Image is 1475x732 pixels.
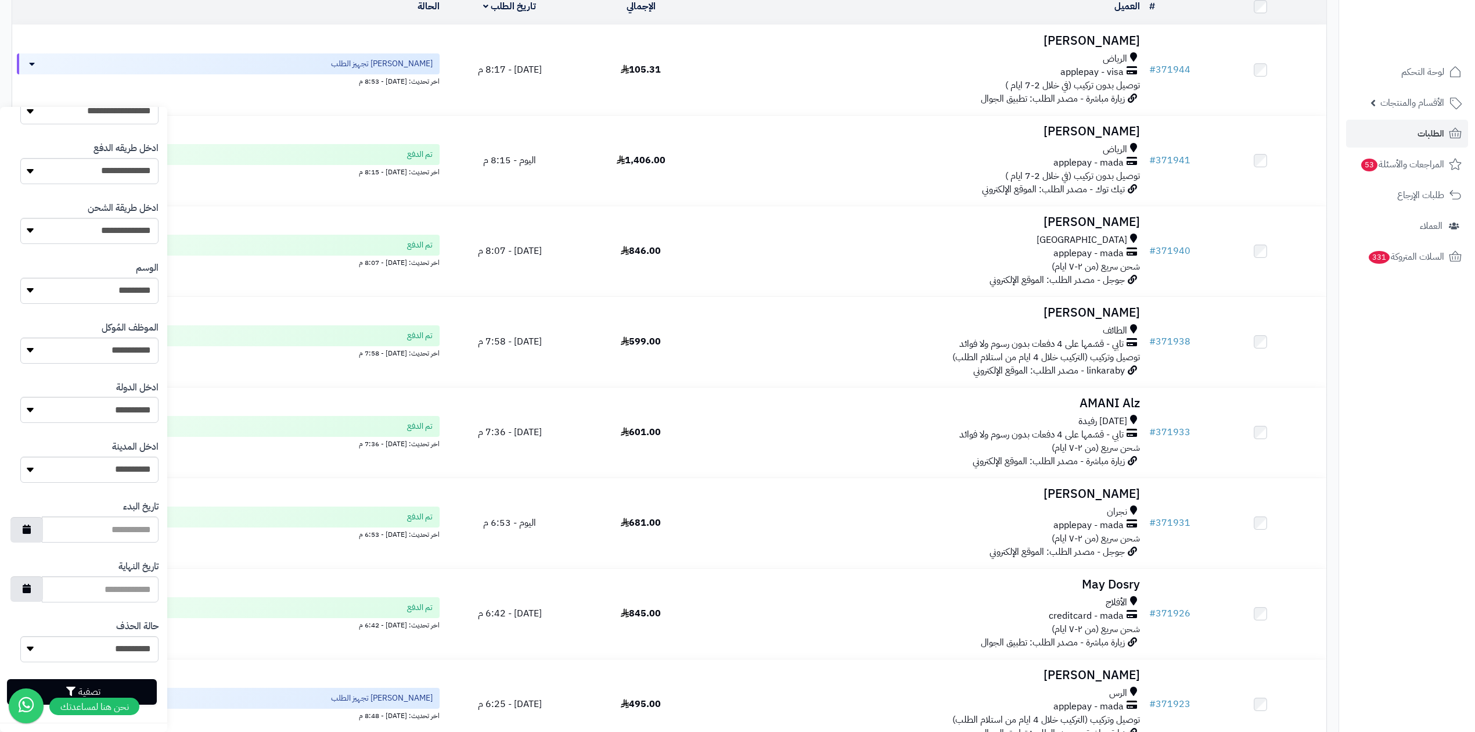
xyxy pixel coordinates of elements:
[1049,609,1124,623] span: creditcard - mada
[17,165,440,177] div: اخر تحديث: [DATE] - 8:15 م
[123,500,159,514] label: تاريخ البدء
[407,511,433,523] span: تم الدفع
[7,679,157,705] button: تصفية
[621,425,661,439] span: 601.00
[118,560,159,573] label: تاريخ النهاية
[1149,63,1156,77] span: #
[621,63,661,77] span: 105.31
[1052,532,1140,546] span: شحن سريع (من ٢-٧ ايام)
[1346,243,1468,271] a: السلات المتروكة331
[1368,249,1444,265] span: السلات المتروكة
[407,239,433,251] span: تم الدفع
[136,261,159,275] label: الوسم
[1346,181,1468,209] a: طلبات الإرجاع
[1149,697,1156,711] span: #
[1005,169,1140,183] span: توصيل بدون تركيب (في خلال 2-7 ايام )
[1005,78,1140,92] span: توصيل بدون تركيب (في خلال 2-7 ايام )
[1380,95,1444,111] span: الأقسام والمنتجات
[1418,125,1444,142] span: الطلبات
[1420,218,1442,234] span: العملاء
[1149,697,1190,711] a: #371923
[116,620,159,633] label: حالة الحذف
[1149,153,1156,167] span: #
[331,58,433,70] span: [PERSON_NAME] تجهيز الطلب
[959,428,1124,442] span: تابي - قسّمها على 4 دفعات بدون رسوم ولا فوائد
[478,63,542,77] span: [DATE] - 8:17 م
[478,335,542,349] span: [DATE] - 7:58 م
[478,425,542,439] span: [DATE] - 7:36 م
[112,440,159,454] label: ادخل المدينة
[17,346,440,358] div: اخر تحديث: [DATE] - 7:58 م
[88,202,159,215] label: ادخل طريقة الشحن
[617,153,665,167] span: 1,406.00
[478,244,542,258] span: [DATE] - 8:07 م
[952,713,1140,727] span: توصيل وتركيب (التركيب خلال 4 ايام من استلام الطلب)
[1397,187,1444,203] span: طلبات الإرجاع
[1103,52,1127,66] span: الرياض
[621,607,661,620] span: 845.00
[1078,415,1127,428] span: [DATE] رفيدة
[1052,622,1140,636] span: شحن سريع (من ٢-٧ ايام)
[17,618,440,630] div: اخر تحديث: [DATE] - 6:42 م
[331,692,433,704] span: [PERSON_NAME] تجهيز الطلب
[1401,64,1444,80] span: لوحة التحكم
[17,74,440,87] div: اخر تحديث: [DATE] - 8:53 م
[959,338,1124,351] span: تابي - قسّمها على 4 دفعات بدون رسوم ولا فوائد
[407,421,433,432] span: تم الدفع
[1149,153,1190,167] a: #371941
[711,34,1140,48] h3: [PERSON_NAME]
[1060,66,1124,79] span: applepay - visa
[990,273,1125,287] span: جوجل - مصدر الطلب: الموقع الإلكتروني
[1346,120,1468,148] a: الطلبات
[407,330,433,342] span: تم الدفع
[1396,31,1464,56] img: logo-2.png
[973,454,1125,468] span: زيارة مباشرة - مصدر الطلب: الموقع الإلكتروني
[1109,687,1127,700] span: الرس
[483,153,536,167] span: اليوم - 8:15 م
[1149,516,1156,530] span: #
[1361,159,1377,171] span: 53
[1106,596,1127,609] span: الأفلاج
[1103,143,1127,156] span: الرياض
[981,92,1125,106] span: زيارة مباشرة - مصدر الطلب: تطبيق الجوال
[17,528,440,540] div: اخر تحديث: [DATE] - 6:53 م
[621,516,661,530] span: 681.00
[17,256,440,268] div: اخر تحديث: [DATE] - 8:07 م
[1053,700,1124,713] span: applepay - mada
[1052,441,1140,455] span: شحن سريع (من ٢-٧ ايام)
[952,350,1140,364] span: توصيل وتركيب (التركيب خلال 4 ايام من استلام الطلب)
[93,142,159,155] label: ادخل طريقه الدفع
[1149,425,1190,439] a: #371933
[1149,607,1156,620] span: #
[1149,516,1190,530] a: #371931
[1149,244,1190,258] a: #371940
[711,125,1140,138] h3: [PERSON_NAME]
[1149,607,1190,620] a: #371926
[1149,425,1156,439] span: #
[711,306,1140,320] h3: [PERSON_NAME]
[1149,244,1156,258] span: #
[1149,63,1190,77] a: #371944
[1052,260,1140,274] span: شحن سريع (من ٢-٧ ايام)
[982,182,1125,196] span: تيك توك - مصدر الطلب: الموقع الإلكتروني
[711,397,1140,410] h3: AMANI Alz
[1346,150,1468,178] a: المراجعات والأسئلة53
[1053,156,1124,170] span: applepay - mada
[116,381,159,394] label: ادخل الدولة
[1346,212,1468,240] a: العملاء
[973,364,1125,378] span: linkaraby - مصدر الطلب: الموقع الإلكتروني
[1107,505,1127,519] span: نجران
[17,437,440,449] div: اخر تحديث: [DATE] - 7:36 م
[102,321,159,335] label: الموظف المُوكل
[711,578,1140,591] h3: May Dosry
[1369,251,1390,264] span: 331
[981,636,1125,650] span: زيارة مباشرة - مصدر الطلب: تطبيق الجوال
[478,607,542,620] span: [DATE] - 6:42 م
[1103,324,1127,338] span: الطائف
[1149,335,1190,349] a: #371938
[621,335,661,349] span: 599.00
[1149,335,1156,349] span: #
[621,697,661,711] span: 495.00
[1346,58,1468,86] a: لوحة التحكم
[478,697,542,711] span: [DATE] - 6:25 م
